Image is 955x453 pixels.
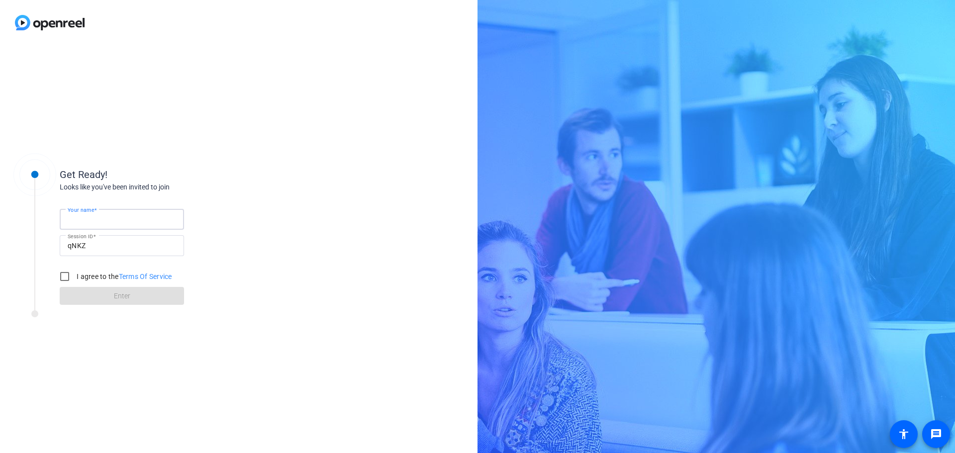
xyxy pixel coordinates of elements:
[68,207,94,213] mat-label: Your name
[898,428,910,440] mat-icon: accessibility
[930,428,942,440] mat-icon: message
[75,272,172,281] label: I agree to the
[60,182,259,192] div: Looks like you've been invited to join
[68,233,93,239] mat-label: Session ID
[119,272,172,280] a: Terms Of Service
[60,167,259,182] div: Get Ready!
